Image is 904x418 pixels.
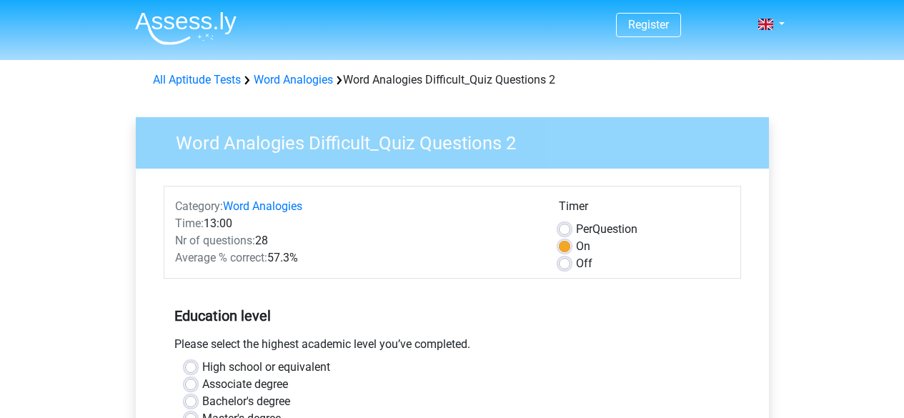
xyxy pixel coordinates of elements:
a: Word Analogies [254,73,333,86]
div: Timer [559,198,730,221]
a: All Aptitude Tests [153,73,241,86]
img: Assessly [135,11,237,45]
label: On [576,238,590,255]
span: Time: [175,217,204,230]
span: Per [576,222,592,236]
h3: Word Analogies Difficult_Quiz Questions 2 [159,126,758,154]
span: Nr of questions: [175,234,255,247]
label: Associate degree [202,376,288,393]
h5: Education level [174,302,730,330]
label: High school or equivalent [202,359,330,376]
div: Word Analogies Difficult_Quiz Questions 2 [147,71,758,89]
label: Bachelor's degree [202,393,290,410]
div: 28 [164,232,548,249]
div: Please select the highest academic level you’ve completed. [164,336,741,359]
div: 13:00 [164,215,548,232]
a: Word Analogies [223,199,302,213]
div: 57.3% [164,249,548,267]
a: Register [628,18,669,31]
label: Off [576,255,592,272]
span: Category: [175,199,223,213]
label: Question [576,221,637,238]
span: Average % correct: [175,251,267,264]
